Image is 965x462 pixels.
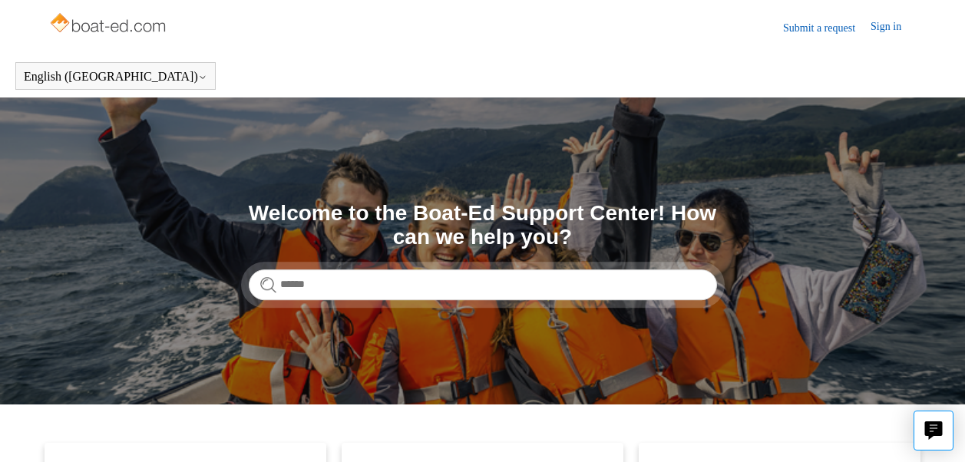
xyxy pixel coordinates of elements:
[914,411,953,450] button: Live chat
[24,70,207,84] button: English ([GEOGRAPHIC_DATA])
[48,9,170,40] img: Boat-Ed Help Center home page
[783,20,871,36] a: Submit a request
[249,269,717,300] input: Search
[871,18,917,37] a: Sign in
[249,202,717,249] h1: Welcome to the Boat-Ed Support Center! How can we help you?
